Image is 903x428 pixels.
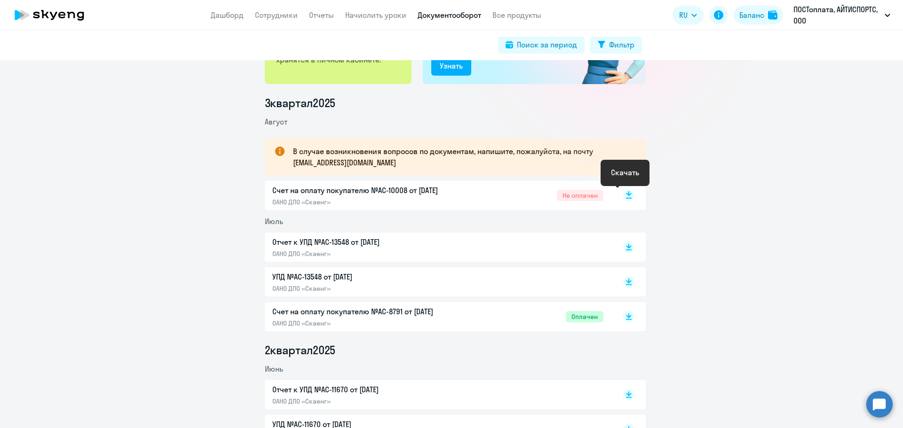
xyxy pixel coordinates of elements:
p: Отчет к УПД №AC-13548 от [DATE] [272,236,470,248]
div: Баланс [739,9,764,21]
p: ОАНО ДПО «Скаенг» [272,198,470,206]
span: Июль [265,217,283,226]
p: ОАНО ДПО «Скаенг» [272,397,470,405]
button: Поиск за период [498,37,585,54]
a: Счет на оплату покупателю №AC-10008 от [DATE]ОАНО ДПО «Скаенг»Не оплачен [272,185,603,206]
div: Поиск за период [517,39,577,50]
li: 2 квартал 2025 [265,342,646,358]
p: ОАНО ДПО «Скаенг» [272,284,470,293]
p: ПОСТоплата, АЙТИСПОРТС, ООО [793,4,881,26]
span: RU [679,9,688,21]
a: Дашборд [211,10,244,20]
a: Отчет к УПД №AC-11670 от [DATE]ОАНО ДПО «Скаенг» [272,384,603,405]
img: balance [768,10,777,20]
button: RU [673,6,704,24]
a: Документооборот [418,10,481,20]
span: Оплачен [566,311,603,322]
span: Не оплачен [557,190,603,201]
button: Узнать [431,57,471,76]
span: Июнь [265,364,283,374]
p: УПД №AC-13548 от [DATE] [272,271,470,282]
div: Скачать [611,167,639,178]
button: Балансbalance [734,6,783,24]
a: Отчет к УПД №AC-13548 от [DATE]ОАНО ДПО «Скаенг» [272,236,603,258]
span: Август [265,117,287,126]
button: Фильтр [590,37,642,54]
a: УПД №AC-13548 от [DATE]ОАНО ДПО «Скаенг» [272,271,603,293]
p: В случае возникновения вопросов по документам, напишите, пожалуйста, на почту [EMAIL_ADDRESS][DOM... [293,146,629,168]
div: Фильтр [609,39,634,50]
div: Узнать [440,60,463,71]
a: Счет на оплату покупателю №AC-8791 от [DATE]ОАНО ДПО «Скаенг»Оплачен [272,306,603,327]
p: Счет на оплату покупателю №AC-8791 от [DATE] [272,306,470,317]
p: Отчет к УПД №AC-11670 от [DATE] [272,384,470,395]
p: Счет на оплату покупателю №AC-10008 от [DATE] [272,185,470,196]
a: Сотрудники [255,10,298,20]
p: ОАНО ДПО «Скаенг» [272,319,470,327]
a: Начислить уроки [345,10,406,20]
a: Все продукты [492,10,541,20]
a: Отчеты [309,10,334,20]
button: ПОСТоплата, АЙТИСПОРТС, ООО [789,4,895,26]
p: ОАНО ДПО «Скаенг» [272,249,470,258]
li: 3 квартал 2025 [265,95,646,110]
